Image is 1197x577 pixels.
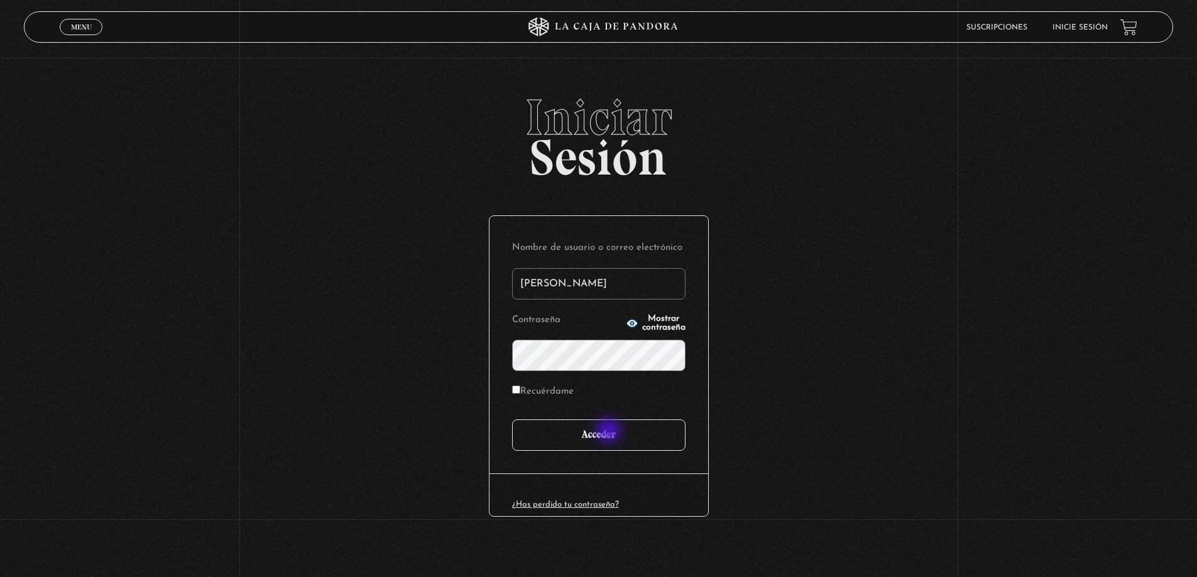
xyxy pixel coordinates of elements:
[512,386,520,394] input: Recuérdame
[67,34,96,43] span: Cerrar
[512,419,686,451] input: Acceder
[1120,19,1137,36] a: View your shopping cart
[24,92,1173,143] span: Iniciar
[512,239,686,258] label: Nombre de usuario o correo electrónico
[24,92,1173,173] h2: Sesión
[512,311,622,330] label: Contraseña
[71,23,92,31] span: Menu
[626,315,686,332] button: Mostrar contraseña
[1052,24,1108,31] a: Inicie sesión
[642,315,686,332] span: Mostrar contraseña
[966,24,1027,31] a: Suscripciones
[512,382,574,402] label: Recuérdame
[512,500,619,509] a: ¿Has perdido tu contraseña?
